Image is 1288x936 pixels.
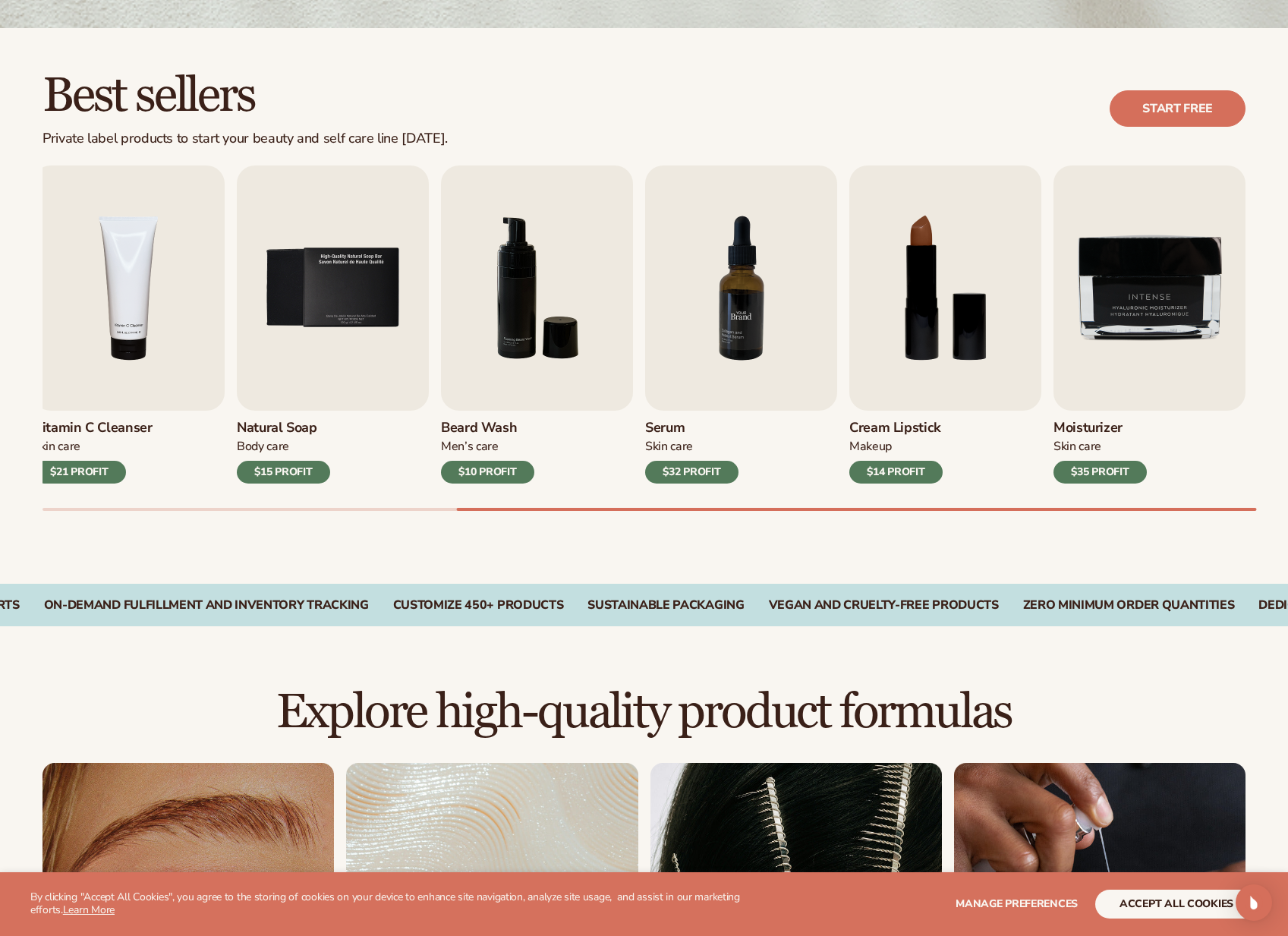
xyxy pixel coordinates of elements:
h3: Serum [645,420,738,436]
div: $32 PROFIT [645,461,738,484]
div: Skin Care [645,439,738,455]
h3: Vitamin C Cleanser [33,420,153,436]
a: Start free [1110,90,1245,127]
h3: Moisturizer [1053,420,1147,436]
h3: Beard Wash [441,420,534,436]
div: ZERO MINIMUM ORDER QUANTITIES [1023,598,1235,613]
div: Makeup [849,439,943,455]
a: 9 / 9 [1053,165,1245,484]
p: By clicking "Accept All Cookies", you agree to the storing of cookies on your device to enhance s... [30,891,756,917]
h2: Best sellers [43,71,448,121]
div: Skin Care [33,439,153,455]
h3: Natural Soap [237,420,330,436]
a: 7 / 9 [645,165,837,484]
a: 5 / 9 [237,165,429,484]
div: SUSTAINABLE PACKAGING [587,598,744,613]
div: Private label products to start your beauty and self care line [DATE]. [43,131,448,147]
span: Manage preferences [956,897,1078,911]
div: VEGAN AND CRUELTY-FREE PRODUCTS [769,598,999,613]
div: Open Intercom Messenger [1236,884,1272,921]
a: 8 / 9 [849,165,1041,484]
div: On-Demand Fulfillment and Inventory Tracking [44,598,369,613]
div: $14 PROFIT [849,461,943,484]
div: CUSTOMIZE 450+ PRODUCTS [393,598,564,613]
div: Body Care [237,439,330,455]
h2: Explore high-quality product formulas [43,687,1245,738]
div: $15 PROFIT [237,461,330,484]
div: $35 PROFIT [1053,461,1147,484]
button: accept all cookies [1095,890,1258,919]
a: 6 / 9 [441,165,633,484]
h3: Cream Lipstick [849,420,943,436]
div: Skin Care [1053,439,1147,455]
div: Men’s Care [441,439,534,455]
div: $10 PROFIT [441,461,534,484]
img: Shopify Image 8 [645,165,837,411]
a: Learn More [63,903,115,917]
button: Manage preferences [956,890,1078,919]
a: 4 / 9 [33,165,225,484]
div: $21 PROFIT [33,461,126,484]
